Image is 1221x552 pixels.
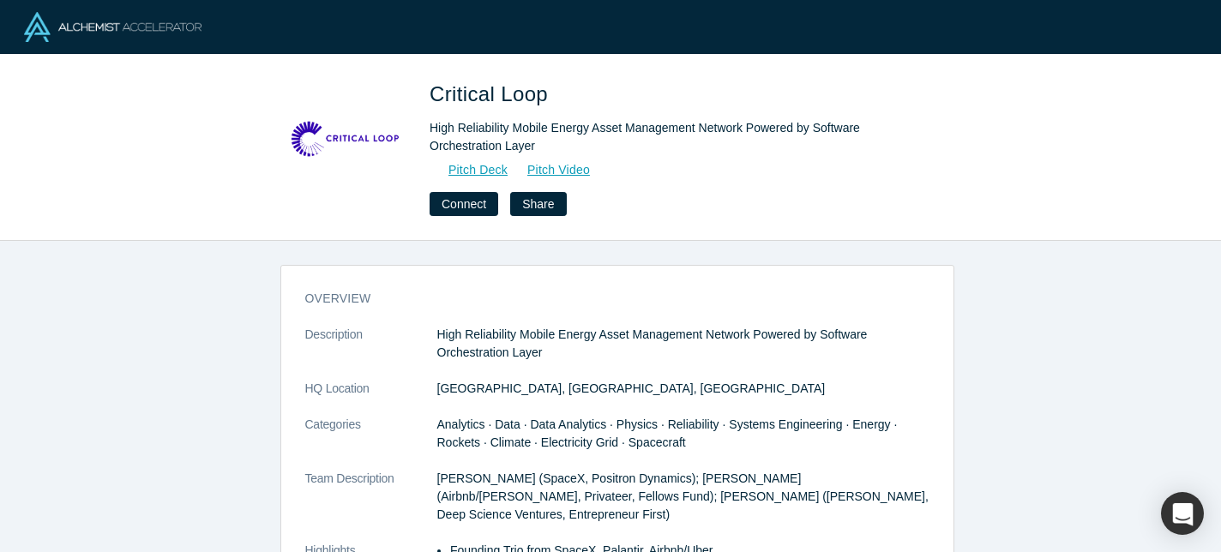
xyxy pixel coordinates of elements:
[286,79,406,199] img: Critical Loop's Logo
[437,470,929,524] p: [PERSON_NAME] (SpaceX, Positron Dynamics); [PERSON_NAME] (Airbnb/[PERSON_NAME], Privateer, Fellow...
[508,160,591,180] a: Pitch Video
[437,417,898,449] span: Analytics · Data · Data Analytics · Physics · Reliability · Systems Engineering · Energy · Rocket...
[24,12,201,42] img: Alchemist Logo
[437,326,929,362] p: High Reliability Mobile Energy Asset Management Network Powered by Software Orchestration Layer
[305,326,437,380] dt: Description
[437,380,929,398] dd: [GEOGRAPHIC_DATA], [GEOGRAPHIC_DATA], [GEOGRAPHIC_DATA]
[430,82,554,105] span: Critical Loop
[510,192,566,216] button: Share
[305,290,905,308] h3: overview
[305,470,437,542] dt: Team Description
[305,380,437,416] dt: HQ Location
[430,119,910,155] div: High Reliability Mobile Energy Asset Management Network Powered by Software Orchestration Layer
[305,416,437,470] dt: Categories
[430,192,498,216] button: Connect
[430,160,508,180] a: Pitch Deck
